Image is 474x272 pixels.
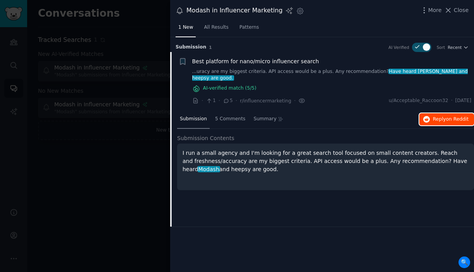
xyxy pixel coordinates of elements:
span: on Reddit [446,116,469,122]
span: Submission [176,44,206,51]
span: r/influencermarketing [240,98,291,104]
div: AI Verified [388,45,409,50]
span: Patterns [240,24,259,31]
a: Patterns [237,21,262,37]
button: Recent [448,45,469,50]
span: · [294,97,296,105]
span: More [428,6,442,14]
span: All Results [204,24,228,31]
div: Sort [437,45,445,50]
button: More [420,6,442,14]
a: All Results [201,21,231,37]
a: ...uracy are my biggest criteria. API access would be a plus. Any recommendation?Have heard [PERS... [192,68,472,82]
button: Replyon Reddit [419,113,474,126]
span: 🔍 [458,256,470,268]
span: · [219,97,220,105]
a: Best platform for nano/micro influencer search [192,57,319,66]
div: Modash in Influencer Marketing [186,6,283,16]
span: Submission [180,116,207,123]
span: 1 New [178,24,193,31]
span: 1 [209,45,212,50]
span: Modash [198,166,220,172]
a: 1 New [176,21,196,37]
button: Close [444,6,469,14]
span: AI-verified match ( 5 /5) [203,85,257,92]
span: 5 [223,97,233,104]
span: Submission Contents [177,134,234,142]
span: Reply [433,116,469,123]
span: Recent [448,45,462,50]
span: · [202,97,203,105]
span: u/Acceptable_Raccoon32 [389,97,448,104]
span: 1 [206,97,215,104]
span: [DATE] [455,97,471,104]
span: Close [454,6,469,14]
span: 5 Comments [215,116,245,123]
p: I run a small agency and I'm looking for a great search tool focused on small content creators. R... [183,149,469,173]
span: · [451,97,453,104]
span: Summary [253,116,276,123]
span: · [236,97,237,105]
